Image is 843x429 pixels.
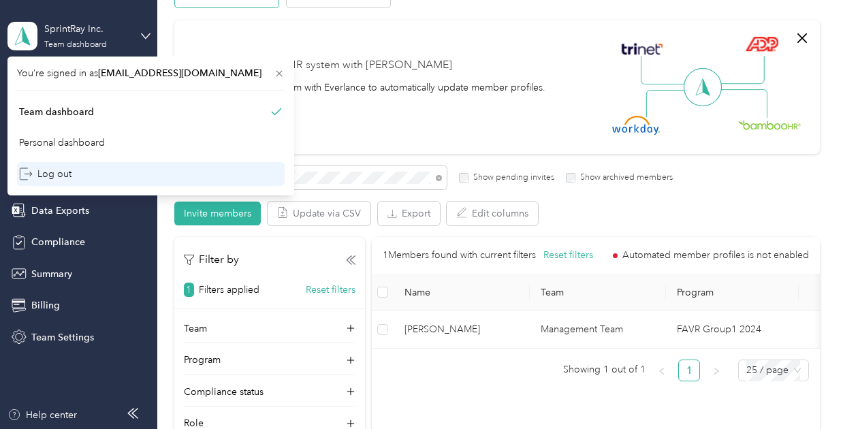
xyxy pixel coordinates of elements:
button: Edit columns [447,202,538,225]
span: Name [404,287,519,298]
div: SprintRay Inc. [44,22,129,36]
p: Compliance status [184,385,264,399]
span: Data Exports [31,204,89,218]
span: [PERSON_NAME] [404,322,519,337]
img: Trinet [618,39,666,59]
button: left [651,360,673,381]
a: 1 [679,360,699,381]
td: FAVR Group1 2024 [666,311,799,349]
div: Integrate your HR system with Everlance to automatically update member profiles. [193,80,545,95]
span: Summary [31,267,72,281]
th: Name [394,274,530,311]
td: Michael R. Reina [394,311,530,349]
li: 1 [678,360,700,381]
div: Personal dashboard [19,136,105,150]
li: Next Page [705,360,727,381]
img: Line Left Up [641,56,688,85]
span: [EMAIL_ADDRESS][DOMAIN_NAME] [98,67,261,79]
th: Program [666,274,799,311]
span: You’re signed in as [17,66,285,80]
div: Securely sync your HR system with [PERSON_NAME] [193,57,452,74]
p: Program [184,353,221,367]
img: Line Right Up [717,56,765,84]
th: Team [530,274,666,311]
iframe: Everlance-gr Chat Button Frame [767,353,843,429]
span: 25 / page [746,360,801,381]
img: BambooHR [738,120,801,129]
p: Filters applied [199,283,259,297]
button: right [705,360,727,381]
span: Automated member profiles is not enabled [622,251,809,260]
img: Line Right Down [720,89,767,118]
span: Showing 1 out of 1 [563,360,646,380]
button: Invite members [174,202,261,225]
span: Team Settings [31,330,94,345]
button: Reset filters [306,283,355,297]
button: Help center [7,408,77,422]
button: Update via CSV [268,202,370,225]
button: Export [378,202,440,225]
div: Page Size [738,360,809,381]
td: Management Team [530,311,666,349]
div: Log out [19,167,71,181]
span: left [658,367,666,375]
img: Workday [612,116,660,135]
label: Show archived members [575,172,673,184]
span: Billing [31,298,60,313]
span: right [712,367,720,375]
span: Compliance [31,235,85,249]
button: Reset filters [543,248,593,263]
img: ADP [745,36,778,52]
p: Team [184,321,207,336]
div: Team dashboard [19,105,94,119]
span: 1 [184,283,194,297]
p: 1 Members found with current filters [383,248,536,263]
img: Line Left Down [646,89,693,117]
p: Filter by [184,251,239,268]
label: Show pending invites [468,172,554,184]
div: Team dashboard [44,41,107,49]
li: Previous Page [651,360,673,381]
